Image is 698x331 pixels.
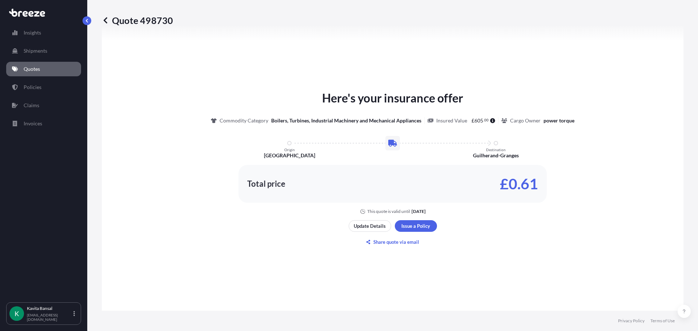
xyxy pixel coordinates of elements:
[271,117,421,124] p: Boilers, Turbines, Industrial Machinery and Mechanical Appliances
[6,116,81,131] a: Invoices
[500,178,538,190] p: £0.61
[24,84,41,91] p: Policies
[27,306,72,311] p: Kavita Bansal
[220,117,268,124] p: Commodity Category
[24,47,47,55] p: Shipments
[486,148,506,152] p: Destination
[24,120,42,127] p: Invoices
[543,117,574,124] p: power torque
[24,102,39,109] p: Claims
[650,318,675,324] a: Terms of Use
[27,313,72,322] p: [EMAIL_ADDRESS][DOMAIN_NAME]
[412,209,426,214] p: [DATE]
[6,25,81,40] a: Insights
[472,118,474,123] span: £
[349,236,437,248] button: Share quote via email
[349,220,391,232] button: Update Details
[24,29,41,36] p: Insights
[395,220,437,232] button: Issue a Policy
[473,152,519,159] p: Guilherand-Granges
[474,118,483,123] span: 605
[6,44,81,58] a: Shipments
[6,80,81,94] a: Policies
[102,15,173,26] p: Quote 498730
[15,310,19,317] span: K
[510,117,541,124] p: Cargo Owner
[264,152,315,159] p: [GEOGRAPHIC_DATA]
[354,222,386,230] p: Update Details
[484,119,484,121] span: .
[401,222,430,230] p: Issue a Policy
[6,98,81,113] a: Claims
[247,180,285,187] p: Total price
[24,65,40,73] p: Quotes
[373,238,419,246] p: Share quote via email
[484,119,489,121] span: 00
[367,209,410,214] p: This quote is valid until
[618,318,645,324] a: Privacy Policy
[436,117,467,124] p: Insured Value
[6,62,81,76] a: Quotes
[284,148,295,152] p: Origin
[322,89,463,107] p: Here's your insurance offer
